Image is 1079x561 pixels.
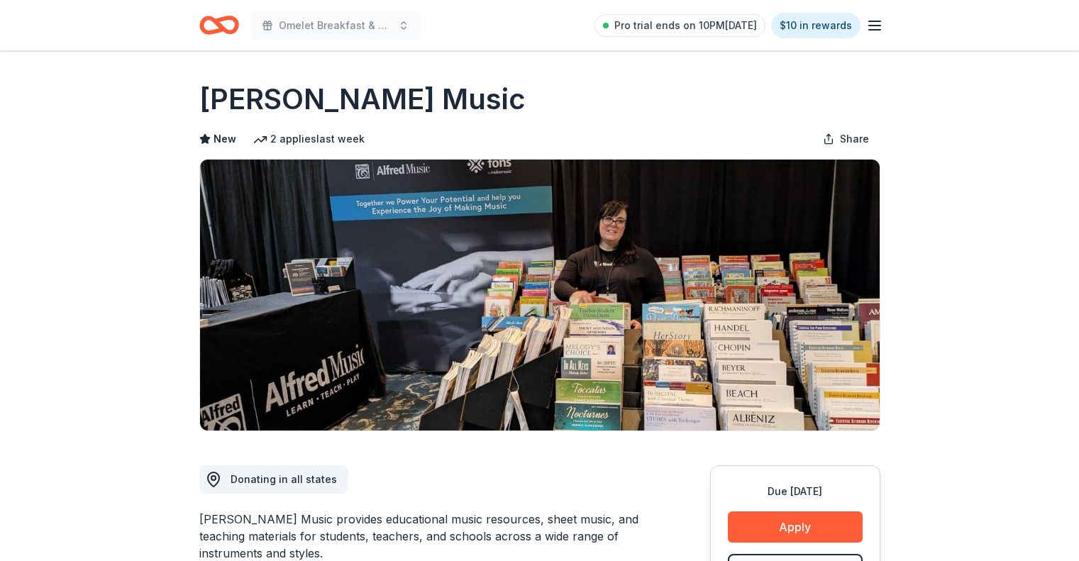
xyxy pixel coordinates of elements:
[728,483,863,500] div: Due [DATE]
[214,130,236,148] span: New
[250,11,421,40] button: Omelet Breakfast & Silent Auction Fundraiser
[253,130,365,148] div: 2 applies last week
[614,17,757,34] span: Pro trial ends on 10PM[DATE]
[771,13,861,38] a: $10 in rewards
[199,79,526,119] h1: [PERSON_NAME] Music
[812,125,880,153] button: Share
[231,473,337,485] span: Donating in all states
[728,511,863,543] button: Apply
[594,14,765,37] a: Pro trial ends on 10PM[DATE]
[279,17,392,34] span: Omelet Breakfast & Silent Auction Fundraiser
[840,130,869,148] span: Share
[199,9,239,42] a: Home
[200,160,880,431] img: Image for Alfred Music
